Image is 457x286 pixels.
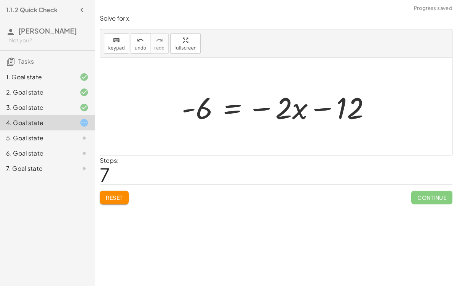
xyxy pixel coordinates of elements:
[108,45,125,51] span: keypad
[135,45,146,51] span: undo
[6,164,67,173] div: 7. Goal state
[100,163,110,186] span: 7
[414,5,452,12] span: Progress saved
[113,36,120,45] i: keyboard
[80,72,89,82] i: Task finished and correct.
[104,33,129,54] button: keyboardkeypad
[100,156,119,164] label: Steps:
[18,26,77,35] span: [PERSON_NAME]
[100,14,452,23] p: Solve for x.
[150,33,169,54] button: redoredo
[80,133,89,143] i: Task not started.
[131,33,150,54] button: undoundo
[156,36,163,45] i: redo
[137,36,144,45] i: undo
[174,45,197,51] span: fullscreen
[106,194,123,201] span: Reset
[80,149,89,158] i: Task not started.
[80,103,89,112] i: Task finished and correct.
[80,88,89,97] i: Task finished and correct.
[6,103,67,112] div: 3. Goal state
[6,133,67,143] div: 5. Goal state
[154,45,165,51] span: redo
[6,5,58,14] h4: 1.1.2 Quick Check
[6,88,67,97] div: 2. Goal state
[9,37,89,44] div: Not you?
[170,33,201,54] button: fullscreen
[6,72,67,82] div: 1. Goal state
[18,57,34,65] span: Tasks
[80,118,89,127] i: Task started.
[6,118,67,127] div: 4. Goal state
[6,149,67,158] div: 6. Goal state
[80,164,89,173] i: Task not started.
[100,191,129,204] button: Reset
